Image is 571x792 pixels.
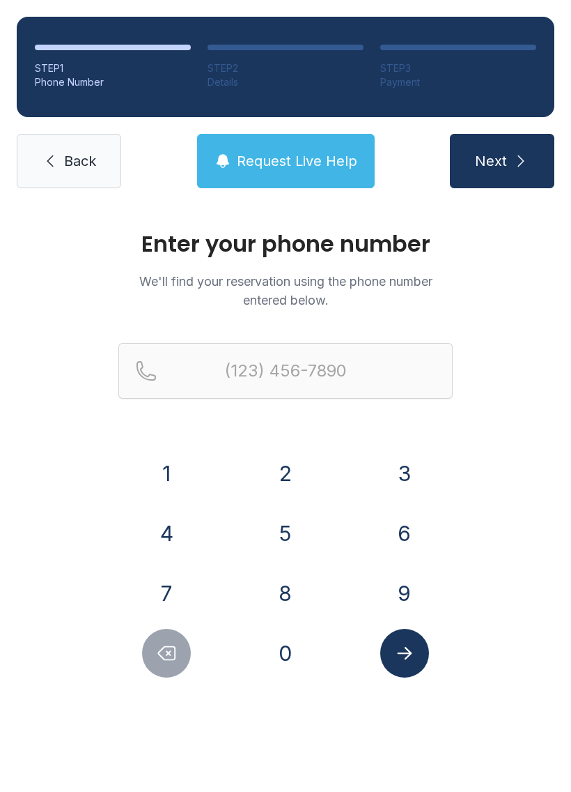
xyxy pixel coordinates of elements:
[380,449,429,498] button: 3
[35,75,191,89] div: Phone Number
[380,629,429,678] button: Submit lookup form
[142,629,191,678] button: Delete number
[142,509,191,558] button: 4
[142,449,191,498] button: 1
[118,343,453,399] input: Reservation phone number
[475,151,507,171] span: Next
[261,569,310,618] button: 8
[142,569,191,618] button: 7
[261,509,310,558] button: 5
[261,449,310,498] button: 2
[208,61,363,75] div: STEP 2
[118,272,453,310] p: We'll find your reservation using the phone number entered below.
[380,75,536,89] div: Payment
[380,61,536,75] div: STEP 3
[237,151,357,171] span: Request Live Help
[380,509,429,558] button: 6
[64,151,96,171] span: Back
[118,233,453,255] h1: Enter your phone number
[35,61,191,75] div: STEP 1
[261,629,310,678] button: 0
[208,75,363,89] div: Details
[380,569,429,618] button: 9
